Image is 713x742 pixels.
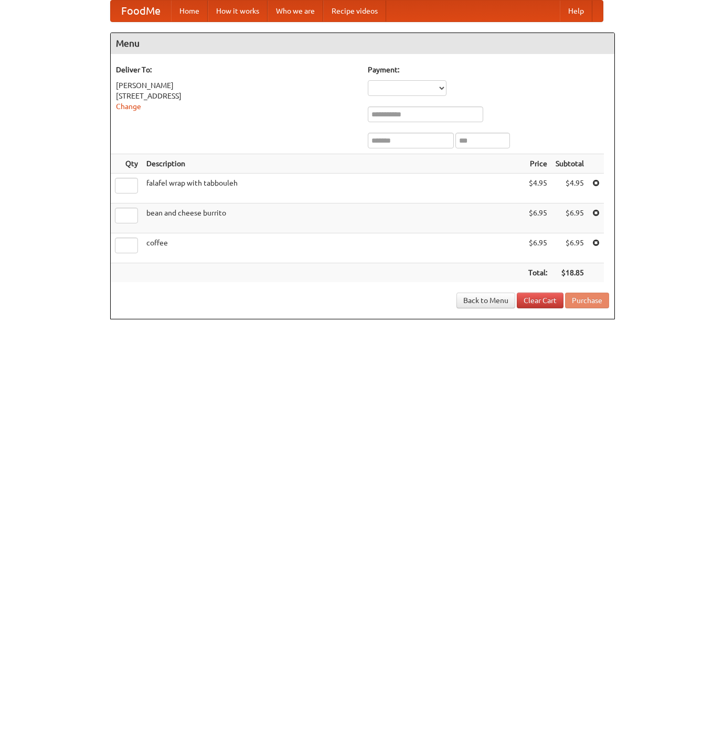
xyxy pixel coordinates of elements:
[116,102,141,111] a: Change
[551,174,588,203] td: $4.95
[171,1,208,21] a: Home
[524,154,551,174] th: Price
[142,203,524,233] td: bean and cheese burrito
[116,80,357,91] div: [PERSON_NAME]
[551,233,588,263] td: $6.95
[116,91,357,101] div: [STREET_ADDRESS]
[368,64,609,75] h5: Payment:
[517,293,563,308] a: Clear Cart
[524,233,551,263] td: $6.95
[111,33,614,54] h4: Menu
[524,174,551,203] td: $4.95
[111,154,142,174] th: Qty
[560,1,592,21] a: Help
[268,1,323,21] a: Who we are
[111,1,171,21] a: FoodMe
[551,154,588,174] th: Subtotal
[524,203,551,233] td: $6.95
[524,263,551,283] th: Total:
[142,174,524,203] td: falafel wrap with tabbouleh
[565,293,609,308] button: Purchase
[323,1,386,21] a: Recipe videos
[551,203,588,233] td: $6.95
[142,233,524,263] td: coffee
[142,154,524,174] th: Description
[551,263,588,283] th: $18.85
[208,1,268,21] a: How it works
[456,293,515,308] a: Back to Menu
[116,64,357,75] h5: Deliver To:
